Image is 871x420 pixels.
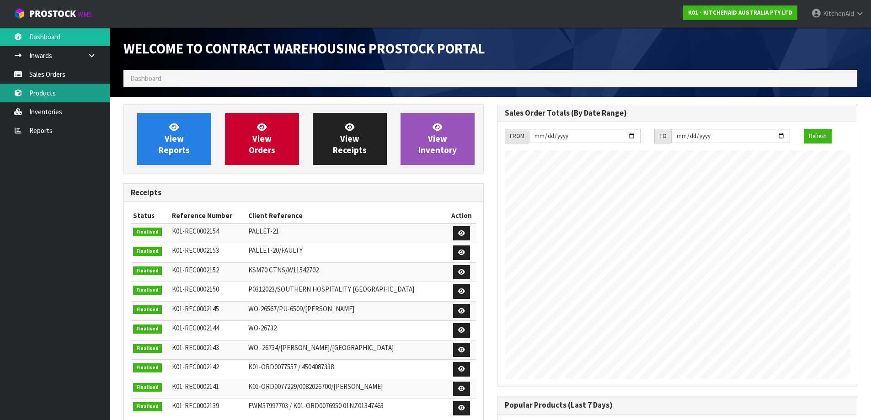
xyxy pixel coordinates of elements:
[418,122,457,156] span: View Inventory
[133,286,162,295] span: Finalised
[131,188,476,197] h3: Receipts
[313,113,387,165] a: ViewReceipts
[130,74,161,83] span: Dashboard
[172,401,219,410] span: K01-REC0002139
[688,9,792,16] strong: K01 - KITCHENAID AUSTRALIA PTY LTD
[131,208,170,223] th: Status
[172,266,219,274] span: K01-REC0002152
[333,122,367,156] span: View Receipts
[246,208,447,223] th: Client Reference
[505,109,850,117] h3: Sales Order Totals (By Date Range)
[172,362,219,371] span: K01-REC0002142
[654,129,671,144] div: TO
[133,247,162,256] span: Finalised
[823,9,854,18] span: KitchenAid
[159,122,190,156] span: View Reports
[248,285,414,293] span: P0312023/SOUTHERN HOSPITALITY [GEOGRAPHIC_DATA]
[172,324,219,332] span: K01-REC0002144
[172,246,219,255] span: K01-REC0002153
[248,227,279,235] span: PALLET-21
[804,129,832,144] button: Refresh
[133,324,162,334] span: Finalised
[14,8,25,19] img: cube-alt.png
[133,305,162,314] span: Finalised
[505,129,529,144] div: FROM
[133,363,162,372] span: Finalised
[172,343,219,352] span: K01-REC0002143
[172,382,219,391] span: K01-REC0002141
[133,228,162,237] span: Finalised
[248,266,319,274] span: KSM70 CTNS/W11542702
[248,246,303,255] span: PALLET-20/FAULTY
[133,344,162,353] span: Finalised
[249,122,275,156] span: View Orders
[172,304,219,313] span: K01-REC0002145
[172,285,219,293] span: K01-REC0002150
[137,113,211,165] a: ViewReports
[225,113,299,165] a: ViewOrders
[133,266,162,276] span: Finalised
[172,227,219,235] span: K01-REC0002154
[133,383,162,392] span: Finalised
[505,401,850,409] h3: Popular Products (Last 7 Days)
[170,208,246,223] th: Reference Number
[248,362,334,371] span: K01-ORD0077557 / 4504087338
[29,8,76,20] span: ProStock
[248,304,354,313] span: WO-26567/PU-6509/[PERSON_NAME]
[248,401,384,410] span: FWM57997703 / K01-ORD0076950 01NZ01347463
[123,40,485,57] span: Welcome to Contract Warehousing ProStock Portal
[78,10,92,19] small: WMS
[133,402,162,411] span: Finalised
[248,324,277,332] span: WO-26732
[447,208,476,223] th: Action
[248,343,394,352] span: WO -26734/[PERSON_NAME]/[GEOGRAPHIC_DATA]
[401,113,475,165] a: ViewInventory
[248,382,383,391] span: K01-ORD0077229/0082026700/[PERSON_NAME]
